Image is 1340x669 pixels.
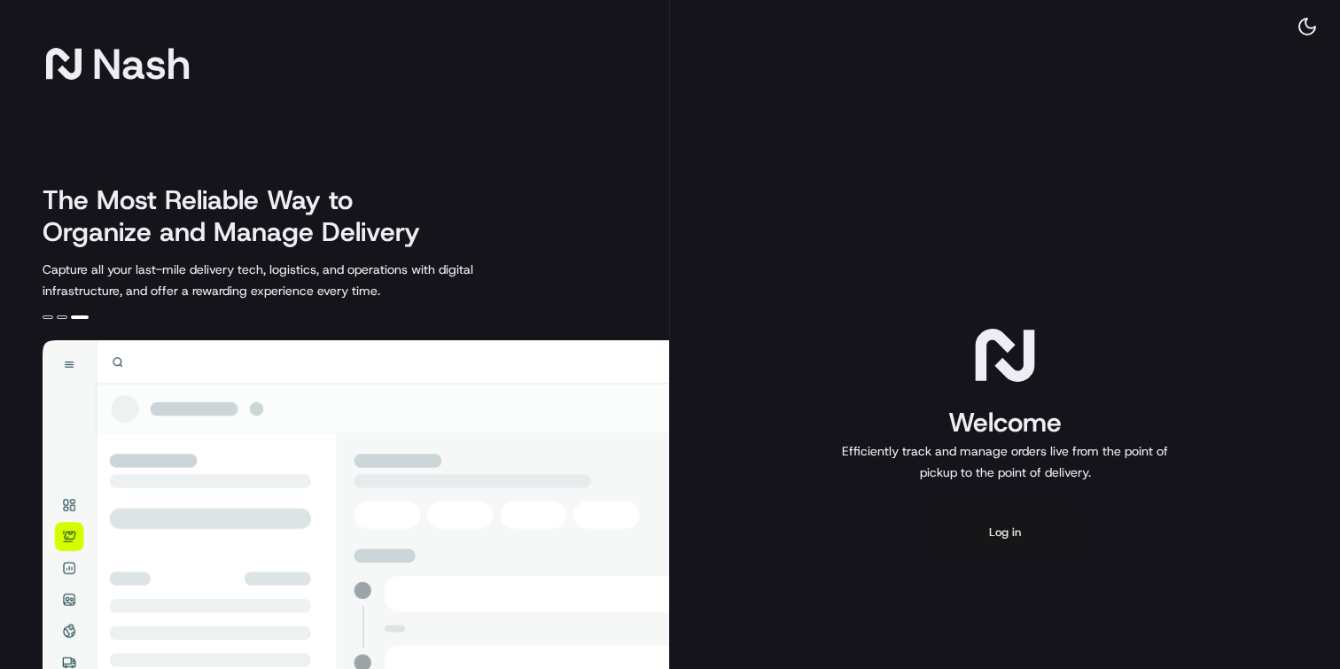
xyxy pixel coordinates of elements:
[43,184,440,248] h2: The Most Reliable Way to Organize and Manage Delivery
[835,405,1175,440] h1: Welcome
[934,511,1076,554] button: Log in
[835,440,1175,483] p: Efficiently track and manage orders live from the point of pickup to the point of delivery.
[92,46,191,82] span: Nash
[43,259,553,301] p: Capture all your last-mile delivery tech, logistics, and operations with digital infrastructure, ...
